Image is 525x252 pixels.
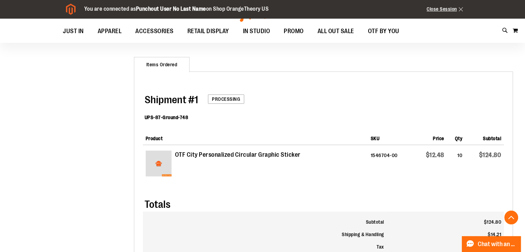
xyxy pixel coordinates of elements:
span: JUST IN [63,23,84,39]
th: Subtotal [465,129,504,145]
img: Customizable Circular Graphic Sticker - Pack of 12 [146,151,172,176]
button: Back To Top [504,211,518,224]
span: $12.48 [426,152,444,158]
th: Subtotal [143,212,387,228]
th: Product [143,129,368,145]
img: Magento [66,3,76,15]
span: $124.80 [484,219,502,225]
span: Shipment # [145,94,194,106]
th: SKU [368,129,414,145]
td: 10 [447,145,465,185]
span: OTF BY YOU [368,23,399,39]
strong: Items Ordered [134,57,190,72]
th: Qty [447,129,465,145]
span: $124.80 [479,152,502,158]
span: RETAIL DISPLAY [187,23,229,39]
th: Price [414,129,447,145]
span: ALL OUT SALE [318,23,354,39]
span: $14.21 [488,232,501,237]
span: 1 [145,94,198,106]
span: PROMO [284,23,304,39]
button: Chat with an Expert [462,236,521,252]
span: Chat with an Expert [478,241,517,248]
span: Totals [145,198,171,210]
span: ACCESSORIES [135,23,174,39]
span: IN STUDIO [243,23,270,39]
th: Shipping & Handling [143,228,387,241]
strong: OTF City Personalized Circular Graphic Sticker [175,151,301,159]
span: You are connected as on Shop OrangeTheory US [84,6,269,12]
td: 1546704-00 [368,145,414,185]
span: Processing [208,94,244,104]
dt: UPS-87-Ground-748 [145,114,188,121]
a: Close Session [427,6,463,12]
strong: Punchout User No Last Name [136,6,206,12]
span: APPAREL [98,23,122,39]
